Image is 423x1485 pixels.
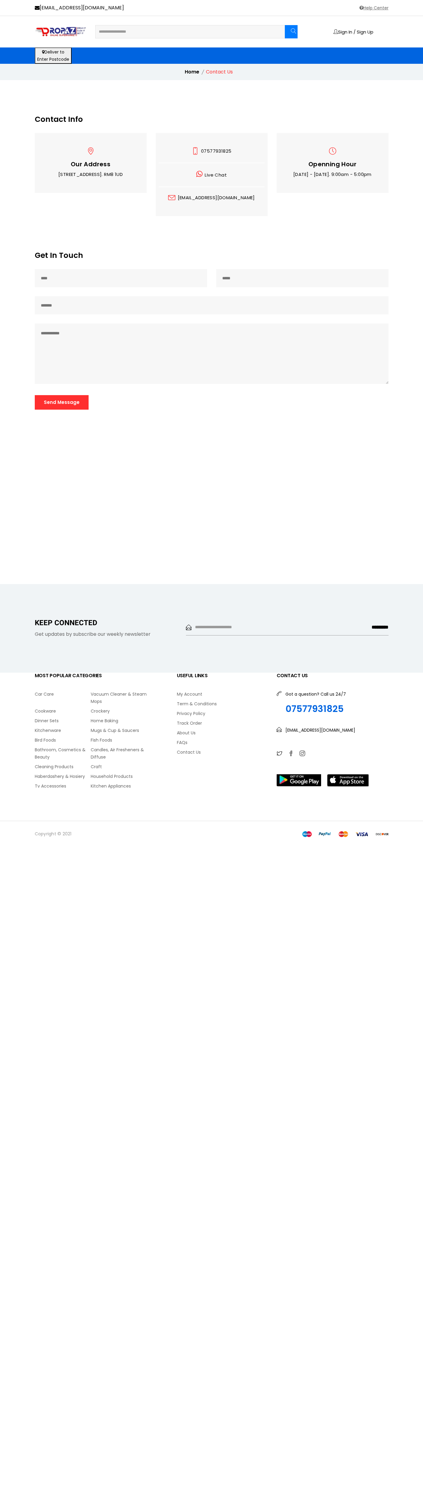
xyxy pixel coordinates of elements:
p: [EMAIL_ADDRESS][DOMAIN_NAME] [285,726,355,734]
a: Help Center [359,4,389,11]
a: Cleaning Products [35,763,91,770]
a: FAQs [177,739,268,746]
p: [DATE] - [DATE]. 9:00am - 5:00pm [280,171,386,178]
a: Car Care [35,691,91,698]
a: Tv Accessories [35,782,91,790]
h4: our address [38,161,144,168]
p: [STREET_ADDRESS]. RM8 1UD [38,171,144,178]
li: 07577931825 [159,148,265,163]
a: [EMAIL_ADDRESS][DOMAIN_NAME] [35,4,124,11]
a: Fish Foods [91,736,147,744]
a: Bird Foods [35,736,91,744]
a: Crockery [91,707,147,715]
a: Vacuum Cleaner & Steam Mops [91,691,147,705]
a: Sign In / Sign Up [334,29,373,34]
a: Kitchenware [35,727,91,734]
h3: Contact Us [277,673,389,678]
a: About Us [177,729,268,736]
p: Copyright © 2021 [35,830,207,837]
a: Home [185,68,199,75]
a: Craft [91,763,147,770]
a: Dinner Sets [35,717,91,724]
h3: contact info [35,115,389,124]
a: [EMAIL_ADDRESS][DOMAIN_NAME] [178,194,255,201]
li: Contact us [206,68,233,76]
h2: keep connected [35,619,177,628]
h3: useful links [177,673,268,678]
img: play-store [277,774,321,786]
h3: Most Popular Categories [35,673,147,678]
a: My Account [177,691,268,698]
a: Candles, Air Fresheners & Diffuse [91,746,147,761]
a: Kitchen Appliances [91,782,147,790]
p: Got a question? Call us 24/7 [285,691,346,698]
img: logo [35,27,86,37]
a: Bathroom, Cosmetics & Beauty [35,746,91,761]
a: Track Order [177,720,268,727]
a: Mugs & Cup & Saucers [91,727,147,734]
h3: Get In Touch [35,251,389,260]
a: Privacy Policy [177,710,268,717]
a: 07577931825 [285,704,346,714]
p: Get updates by subscribe our weekly newsletter [35,631,177,638]
button: Deliver toEnter Postcode [35,47,72,64]
h4: openning hour [280,161,386,168]
a: Term & Conditions [177,700,268,707]
a: Haberdashery & Hosiery [35,773,91,780]
a: Household Products [91,773,147,780]
a: Live Chat [196,170,227,179]
button: Send Message [35,395,89,410]
a: Home Baking [91,717,147,724]
a: Cookware [35,707,91,715]
a: Contact Us [177,749,268,756]
img: app-store [327,774,369,787]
